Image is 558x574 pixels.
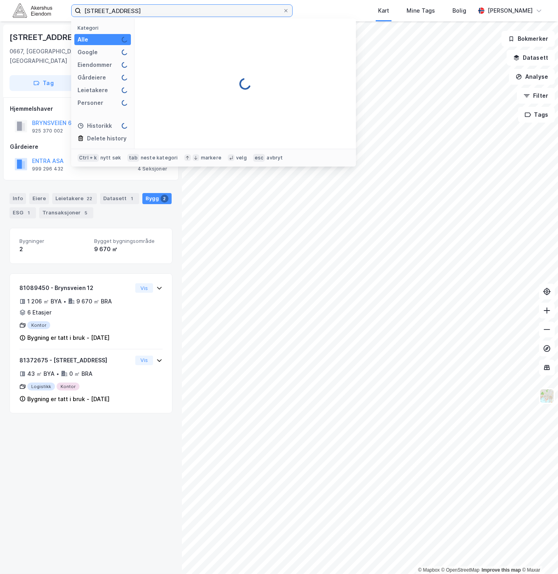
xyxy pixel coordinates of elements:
[82,209,90,217] div: 5
[452,6,466,15] div: Bolig
[121,100,128,106] img: spinner.a6d8c91a73a9ac5275cf975e30b51cfb.svg
[85,195,94,203] div: 22
[9,193,26,204] div: Info
[539,388,554,404] img: Z
[488,6,533,15] div: [PERSON_NAME]
[507,50,555,66] button: Datasett
[19,356,132,365] div: 81372675 - [STREET_ADDRESS]
[19,283,132,293] div: 81089450 - Brynsveien 12
[29,193,49,204] div: Eiere
[9,47,112,66] div: 0667, [GEOGRAPHIC_DATA], [GEOGRAPHIC_DATA]
[100,193,139,204] div: Datasett
[25,209,33,217] div: 1
[27,333,110,343] div: Bygning er tatt i bruk - [DATE]
[13,4,52,17] img: akershus-eiendom-logo.9091f326c980b4bce74ccdd9f866810c.svg
[19,244,88,254] div: 2
[501,31,555,47] button: Bokmerker
[418,567,440,573] a: Mapbox
[407,6,435,15] div: Mine Tags
[76,297,112,306] div: 9 670 ㎡ BRA
[100,155,121,161] div: nytt søk
[378,6,389,15] div: Kart
[518,536,558,574] iframe: Chat Widget
[121,62,128,68] img: spinner.a6d8c91a73a9ac5275cf975e30b51cfb.svg
[161,195,168,203] div: 2
[9,207,36,218] div: ESG
[81,5,283,17] input: Søk på adresse, matrikkel, gårdeiere, leietakere eller personer
[201,155,221,161] div: markere
[27,369,55,379] div: 43 ㎡ BYA
[121,36,128,43] img: spinner.a6d8c91a73a9ac5275cf975e30b51cfb.svg
[32,128,63,134] div: 925 370 002
[509,69,555,85] button: Analyse
[128,195,136,203] div: 1
[78,47,98,57] div: Google
[9,31,87,44] div: [STREET_ADDRESS]
[27,308,51,317] div: 6 Etasjer
[69,369,93,379] div: 0 ㎡ BRA
[94,244,163,254] div: 9 670 ㎡
[78,121,112,131] div: Historikk
[121,74,128,81] img: spinner.a6d8c91a73a9ac5275cf975e30b51cfb.svg
[9,75,78,91] button: Tag
[78,25,131,31] div: Kategori
[19,238,88,244] span: Bygninger
[127,154,139,162] div: tab
[78,98,103,108] div: Personer
[10,104,172,114] div: Hjemmelshaver
[482,567,521,573] a: Improve this map
[239,78,252,90] img: spinner.a6d8c91a73a9ac5275cf975e30b51cfb.svg
[518,107,555,123] button: Tags
[56,371,59,377] div: •
[78,35,88,44] div: Alle
[63,298,66,305] div: •
[121,87,128,93] img: spinner.a6d8c91a73a9ac5275cf975e30b51cfb.svg
[138,166,167,172] div: 4 Seksjoner
[253,154,265,162] div: esc
[39,207,93,218] div: Transaksjoner
[142,193,172,204] div: Bygg
[135,283,153,293] button: Vis
[267,155,283,161] div: avbryt
[94,238,163,244] span: Bygget bygningsområde
[78,60,112,70] div: Eiendommer
[52,193,97,204] div: Leietakere
[441,567,480,573] a: OpenStreetMap
[87,134,127,143] div: Delete history
[27,394,110,404] div: Bygning er tatt i bruk - [DATE]
[10,142,172,152] div: Gårdeiere
[32,166,63,172] div: 999 296 432
[121,49,128,55] img: spinner.a6d8c91a73a9ac5275cf975e30b51cfb.svg
[78,73,106,82] div: Gårdeiere
[517,88,555,104] button: Filter
[141,155,178,161] div: neste kategori
[78,85,108,95] div: Leietakere
[78,154,99,162] div: Ctrl + k
[121,123,128,129] img: spinner.a6d8c91a73a9ac5275cf975e30b51cfb.svg
[236,155,247,161] div: velg
[135,356,153,365] button: Vis
[27,297,62,306] div: 1 206 ㎡ BYA
[518,536,558,574] div: Kontrollprogram for chat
